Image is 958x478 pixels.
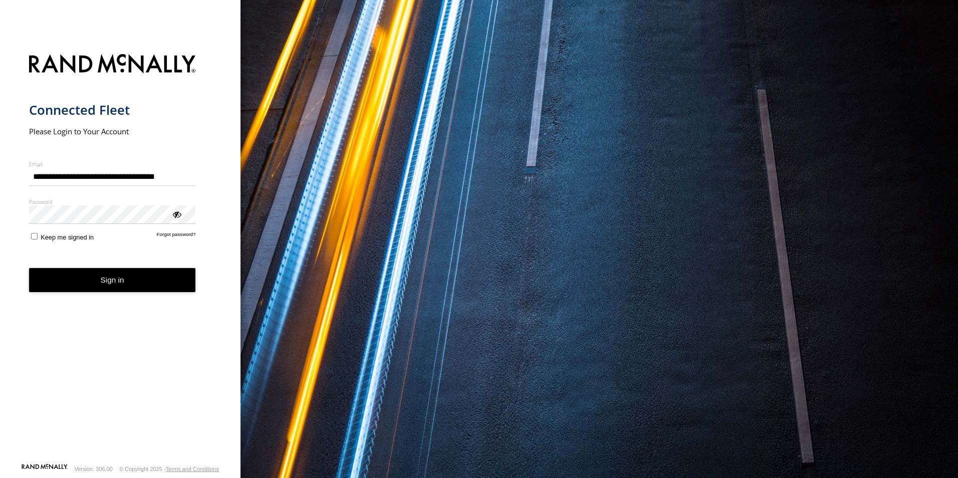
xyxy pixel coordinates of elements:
[31,233,38,240] input: Keep me signed in
[157,231,196,241] a: Forgot password?
[29,48,212,463] form: main
[166,466,219,472] a: Terms and Conditions
[29,126,196,136] h2: Please Login to Your Account
[29,52,196,78] img: Rand McNally
[75,466,113,472] div: Version: 306.00
[29,268,196,293] button: Sign in
[29,160,196,168] label: Email
[119,466,219,472] div: © Copyright 2025 -
[22,464,68,474] a: Visit our Website
[171,209,181,219] div: ViewPassword
[29,102,196,118] h1: Connected Fleet
[41,233,94,241] span: Keep me signed in
[29,198,196,205] label: Password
